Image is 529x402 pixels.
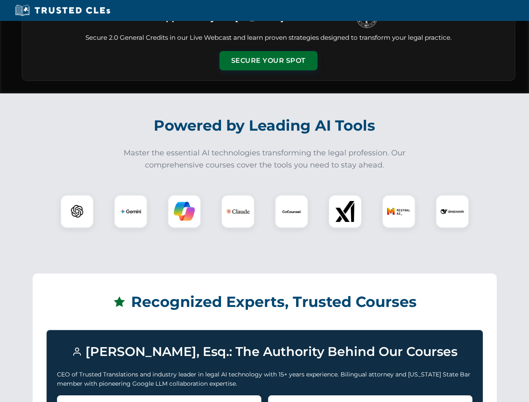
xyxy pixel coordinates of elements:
[382,195,415,228] div: Mistral AI
[65,199,89,224] img: ChatGPT Logo
[221,195,255,228] div: Claude
[441,200,464,223] img: DeepSeek Logo
[57,370,472,389] p: CEO of Trusted Translations and industry leader in legal AI technology with 15+ years experience....
[168,195,201,228] div: Copilot
[335,201,356,222] img: xAI Logo
[120,201,141,222] img: Gemini Logo
[174,201,195,222] img: Copilot Logo
[219,51,317,70] button: Secure Your Spot
[275,195,308,228] div: CoCounsel
[60,195,94,228] div: ChatGPT
[13,4,113,17] img: Trusted CLEs
[33,111,497,140] h2: Powered by Leading AI Tools
[226,200,250,223] img: Claude Logo
[328,195,362,228] div: xAI
[46,287,483,317] h2: Recognized Experts, Trusted Courses
[281,201,302,222] img: CoCounsel Logo
[57,340,472,363] h3: [PERSON_NAME], Esq.: The Authority Behind Our Courses
[436,195,469,228] div: DeepSeek
[32,33,505,43] p: Secure 2.0 General Credits in our Live Webcast and learn proven strategies designed to transform ...
[387,200,410,223] img: Mistral AI Logo
[118,147,411,171] p: Master the essential AI technologies transforming the legal profession. Our comprehensive courses...
[114,195,147,228] div: Gemini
